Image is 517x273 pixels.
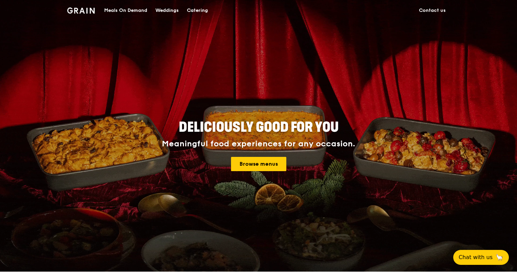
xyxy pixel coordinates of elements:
div: Meaningful food experiences for any occasion. [136,139,381,149]
span: 🦙 [495,253,503,261]
button: Chat with us🦙 [453,250,509,265]
a: Catering [183,0,212,21]
div: Meals On Demand [104,0,147,21]
a: Weddings [151,0,183,21]
a: Browse menus [231,157,286,171]
span: Chat with us [459,253,493,261]
img: Grain [67,7,95,14]
div: Weddings [155,0,179,21]
a: Contact us [415,0,450,21]
span: Deliciously good for you [179,119,339,135]
div: Catering [187,0,208,21]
